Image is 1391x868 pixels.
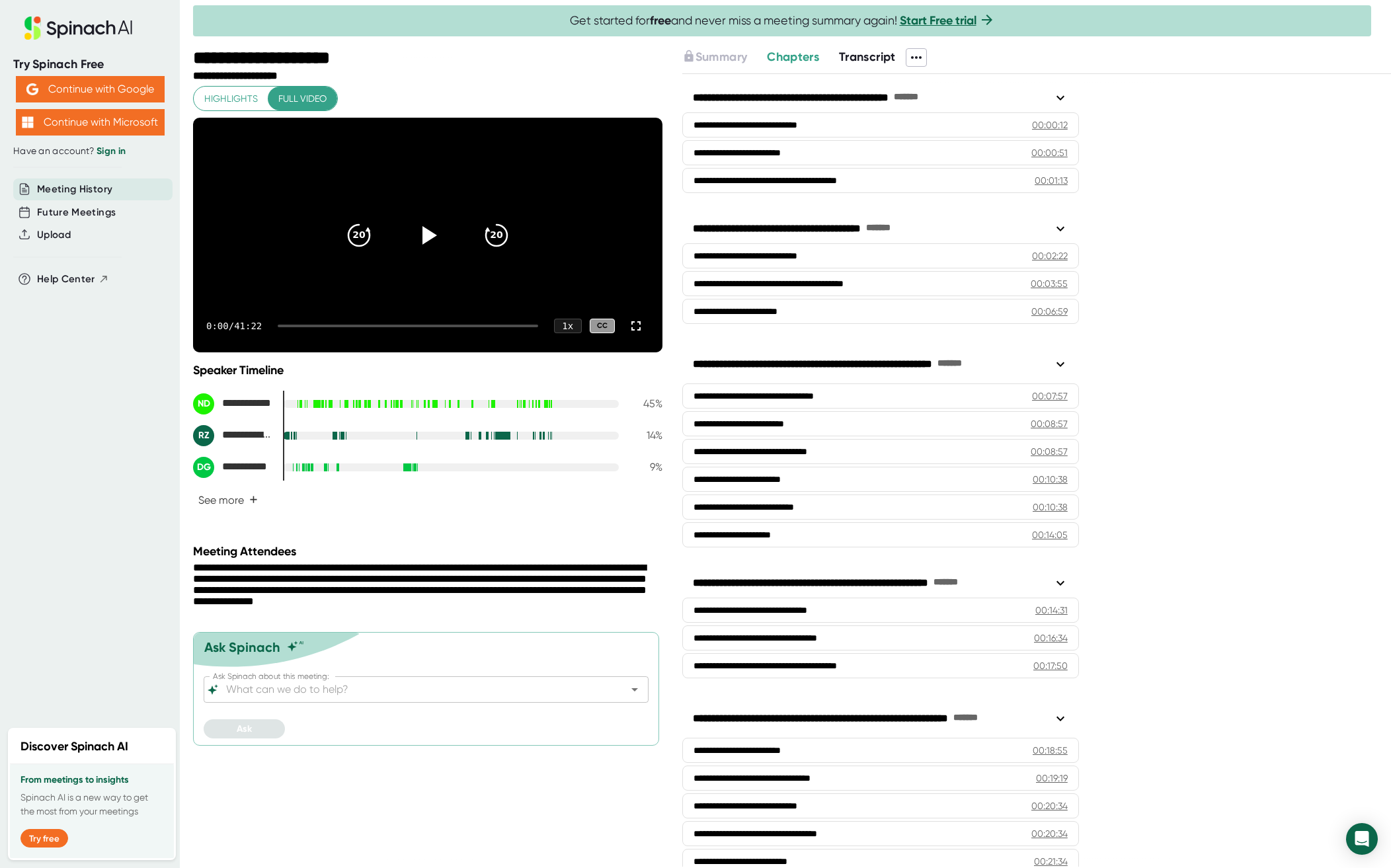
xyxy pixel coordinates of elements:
[1031,445,1068,458] div: 00:08:57
[629,461,662,473] div: 9 %
[1031,799,1068,812] div: 00:20:34
[1034,855,1068,868] div: 00:21:34
[1031,277,1068,290] div: 00:03:55
[570,13,995,28] span: Get started for and never miss a meeting summary again!
[193,425,214,446] div: RZ
[629,397,662,410] div: 45 %
[237,723,252,734] span: Ask
[204,639,280,655] div: Ask Spinach
[37,272,109,287] button: Help Center
[682,48,747,66] button: Summary
[839,48,896,66] button: Transcript
[695,50,747,64] span: Summary
[1034,631,1068,645] div: 00:16:34
[193,393,272,414] div: Nick Domitio
[193,489,263,512] button: See more+
[13,57,167,72] div: Try Spinach Free
[193,544,666,559] div: Meeting Attendees
[1033,659,1068,672] div: 00:17:50
[767,48,819,66] button: Chapters
[204,719,285,738] button: Ask
[1035,174,1068,187] div: 00:01:13
[1033,500,1068,514] div: 00:10:38
[625,680,644,699] button: Open
[37,272,95,287] span: Help Center
[193,363,662,377] div: Speaker Timeline
[1033,744,1068,757] div: 00:18:55
[26,83,38,95] img: Aehbyd4JwY73AAAAAElFTkSuQmCC
[590,319,615,334] div: CC
[193,457,214,478] div: DG
[1031,417,1068,430] div: 00:08:57
[37,227,71,243] button: Upload
[20,829,68,848] button: Try free
[900,13,976,28] a: Start Free trial
[1035,604,1068,617] div: 00:14:31
[839,50,896,64] span: Transcript
[554,319,582,333] div: 1 x
[223,680,606,699] input: What can we do to help?
[1031,305,1068,318] div: 00:06:59
[204,91,258,107] span: Highlights
[13,145,167,157] div: Have an account?
[1031,827,1068,840] div: 00:20:34
[20,791,163,818] p: Spinach AI is a new way to get the most from your meetings
[20,775,163,785] h3: From meetings to insights
[193,425,272,446] div: Rob Zakrzewski
[37,205,116,220] button: Future Meetings
[278,91,327,107] span: Full video
[37,182,112,197] button: Meeting History
[629,429,662,442] div: 14 %
[1031,146,1068,159] div: 00:00:51
[1032,528,1068,541] div: 00:14:05
[16,76,165,102] button: Continue with Google
[97,145,126,157] a: Sign in
[1032,249,1068,262] div: 00:02:22
[249,494,258,505] span: +
[650,13,671,28] b: free
[194,87,268,111] button: Highlights
[268,87,337,111] button: Full video
[767,50,819,64] span: Chapters
[682,48,767,67] div: Upgrade to access
[1033,473,1068,486] div: 00:10:38
[206,321,262,331] div: 0:00 / 41:22
[20,738,128,756] h2: Discover Spinach AI
[16,109,165,136] button: Continue with Microsoft
[1346,823,1378,855] div: Open Intercom Messenger
[1032,118,1068,132] div: 00:00:12
[1036,771,1068,785] div: 00:19:19
[1032,389,1068,403] div: 00:07:57
[193,393,214,414] div: ND
[193,457,272,478] div: Daniel Gump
